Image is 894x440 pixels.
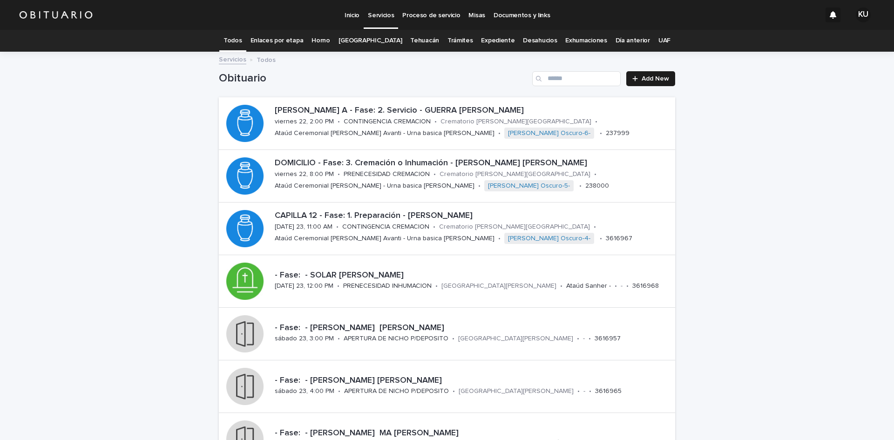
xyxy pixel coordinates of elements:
a: Todos [223,30,242,52]
p: • [577,335,579,343]
a: DOMICILIO - Fase: 3. Cremación o Inhumación - [PERSON_NAME] [PERSON_NAME]viernes 22, 8:00 PM•PREN... [219,150,675,203]
p: CONTINGENCIA CREMACION [344,118,431,126]
p: PRENECESIDAD INHUMACION [343,282,432,290]
p: • [577,387,580,395]
p: • [579,182,582,190]
p: - [583,335,585,343]
p: Ataúd Sanher - [566,282,611,290]
p: DOMICILIO - Fase: 3. Cremación o Inhumación - [PERSON_NAME] [PERSON_NAME] [275,158,671,169]
p: APERTURA DE NICHO P/DEPOSITO [344,335,448,343]
div: KU [856,7,871,22]
p: • [338,170,340,178]
p: • [452,335,454,343]
p: 237999 [606,129,630,137]
p: Crematorio [PERSON_NAME][GEOGRAPHIC_DATA] [440,118,591,126]
p: [GEOGRAPHIC_DATA][PERSON_NAME] [441,282,556,290]
p: 3616968 [632,282,659,290]
p: • [560,282,562,290]
a: [PERSON_NAME] Oscuro-4- [508,235,590,243]
p: - Fase: - [PERSON_NAME] [PERSON_NAME] [275,376,671,386]
p: • [435,282,438,290]
p: [DATE] 23, 11:00 AM [275,223,332,231]
p: Ataúd Ceremonial [PERSON_NAME] Avanti - Urna basica [PERSON_NAME] [275,129,494,137]
p: • [433,170,436,178]
a: Desahucios [523,30,557,52]
p: • [615,282,617,290]
p: sábado 23, 3:00 PM [275,335,334,343]
p: - Fase: - SOLAR [PERSON_NAME] [275,271,671,281]
p: • [336,223,339,231]
p: • [595,118,597,126]
p: CAPILLA 12 - Fase: 1. Preparación - [PERSON_NAME] [275,211,671,221]
a: Trámites [447,30,473,52]
p: 3616957 [595,335,621,343]
p: • [434,118,437,126]
p: • [498,235,501,243]
a: Enlaces por etapa [251,30,304,52]
a: Horno [312,30,330,52]
p: • [498,129,501,137]
p: [DATE] 23, 12:00 PM [275,282,333,290]
h1: Obituario [219,72,528,85]
p: viernes 22, 2:00 PM [275,118,334,126]
a: Add New [626,71,675,86]
p: APERTURA DE NICHO P/DEPOSITO [344,387,449,395]
p: [PERSON_NAME] A - Fase: 2. Servicio - GUERRA [PERSON_NAME] [275,106,671,116]
a: Servicios [219,54,246,64]
p: Ataúd Ceremonial [PERSON_NAME] - Urna basica [PERSON_NAME] [275,182,474,190]
p: • [433,223,435,231]
p: PRENECESIDAD CREMACION [344,170,430,178]
p: - [621,282,623,290]
a: [PERSON_NAME] Oscuro-6- [508,129,590,137]
span: Add New [642,75,669,82]
p: • [594,170,596,178]
a: - Fase: - SOLAR [PERSON_NAME][DATE] 23, 12:00 PM•PRENECESIDAD INHUMACION•[GEOGRAPHIC_DATA][PERSON... [219,255,675,308]
p: viernes 22, 8:00 PM [275,170,334,178]
a: [PERSON_NAME] A - Fase: 2. Servicio - GUERRA [PERSON_NAME]viernes 22, 2:00 PM•CONTINGENCIA CREMAC... [219,97,675,150]
p: • [600,235,602,243]
p: • [594,223,596,231]
a: - Fase: - [PERSON_NAME] [PERSON_NAME]sábado 23, 4:00 PM•APERTURA DE NICHO P/DEPOSITO•[GEOGRAPHIC_... [219,360,675,413]
p: • [337,282,339,290]
p: [GEOGRAPHIC_DATA][PERSON_NAME] [458,335,573,343]
a: [PERSON_NAME] Oscuro-5- [488,182,570,190]
input: Search [532,71,621,86]
a: Exhumaciones [565,30,607,52]
p: Todos [257,54,276,64]
p: - Fase: - [PERSON_NAME] [PERSON_NAME] [275,323,671,333]
p: • [589,387,591,395]
a: CAPILLA 12 - Fase: 1. Preparación - [PERSON_NAME][DATE] 23, 11:00 AM•CONTINGENCIA CREMACION•Crema... [219,203,675,255]
a: Expediente [481,30,515,52]
p: • [589,335,591,343]
p: 3616967 [606,235,632,243]
p: • [338,387,340,395]
p: • [478,182,481,190]
p: • [453,387,455,395]
p: sábado 23, 4:00 PM [275,387,334,395]
p: - [583,387,585,395]
a: UAF [658,30,670,52]
p: • [600,129,602,137]
a: [GEOGRAPHIC_DATA] [339,30,402,52]
img: HUM7g2VNRLqGMmR9WVqf [19,6,93,24]
p: Crematorio [PERSON_NAME][GEOGRAPHIC_DATA] [440,170,590,178]
p: CONTINGENCIA CREMACION [342,223,429,231]
p: Crematorio [PERSON_NAME][GEOGRAPHIC_DATA] [439,223,590,231]
p: • [626,282,629,290]
p: • [338,118,340,126]
p: • [338,335,340,343]
p: 3616965 [595,387,622,395]
a: Día anterior [616,30,650,52]
p: Ataúd Ceremonial [PERSON_NAME] Avanti - Urna basica [PERSON_NAME] [275,235,494,243]
p: 238000 [585,182,609,190]
p: [GEOGRAPHIC_DATA][PERSON_NAME] [459,387,574,395]
p: - Fase: - [PERSON_NAME] MA [PERSON_NAME] [275,428,671,439]
a: Tehuacán [410,30,439,52]
a: - Fase: - [PERSON_NAME] [PERSON_NAME]sábado 23, 3:00 PM•APERTURA DE NICHO P/DEPOSITO•[GEOGRAPHIC_... [219,308,675,360]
